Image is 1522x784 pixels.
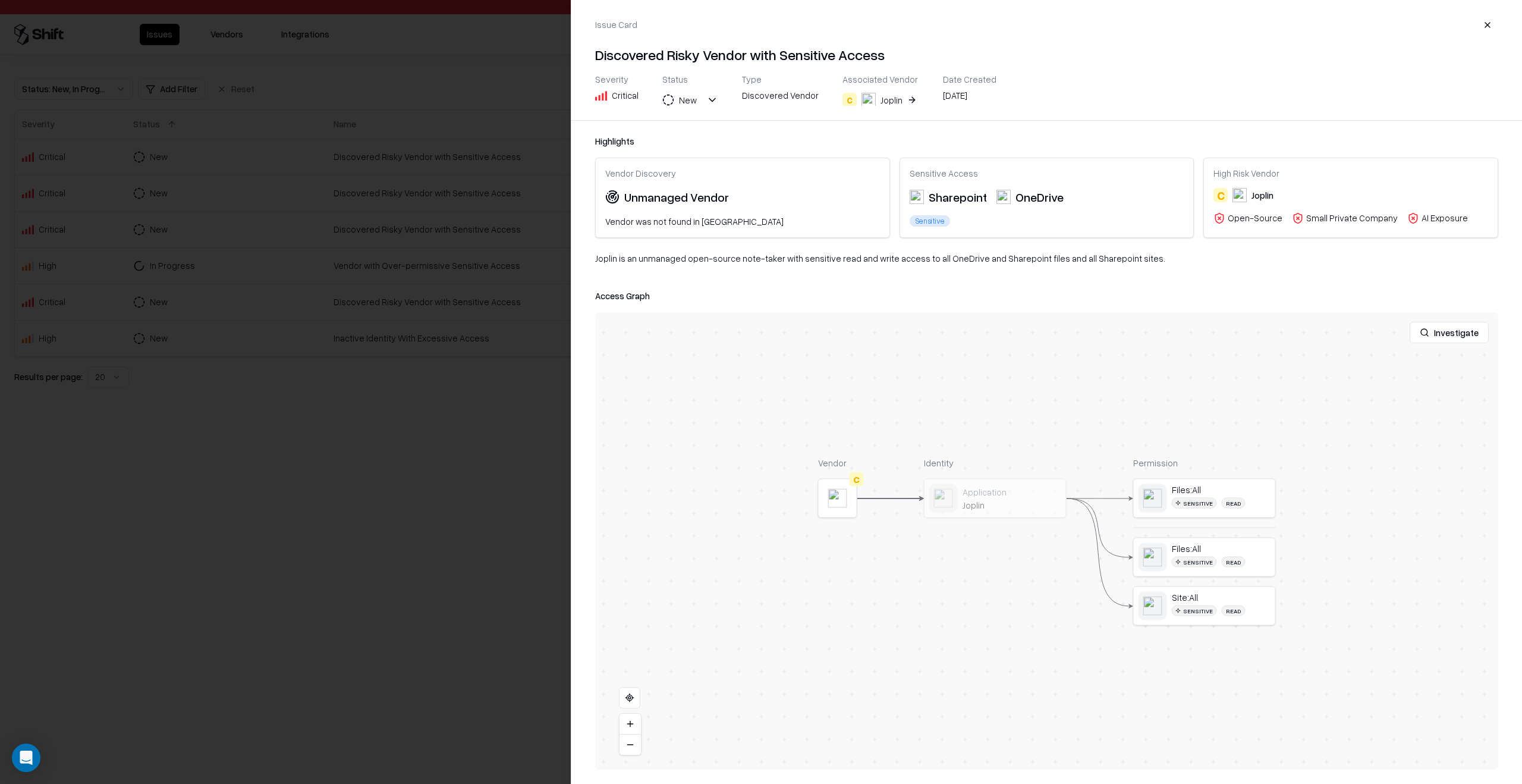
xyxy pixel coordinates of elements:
[910,215,950,227] div: Sensitive
[818,457,857,469] div: Vendor
[842,89,919,111] button: CJoplin
[910,168,1184,178] div: Sensitive Access
[842,93,857,107] div: C
[861,93,876,107] img: Joplin
[742,89,819,106] div: Discovered Vendor
[662,74,718,84] div: Status
[1232,188,1247,202] img: Joplin
[850,472,864,487] div: C
[612,89,639,102] div: Critical
[1172,497,1217,509] div: Sensitive
[595,18,637,31] div: Issue Card
[595,45,1498,64] h4: Discovered Risky Vendor with Sensitive Access
[924,457,1067,469] div: Identity
[1222,497,1246,509] div: read
[605,168,880,178] div: Vendor Discovery
[742,74,819,84] div: Type
[842,74,919,84] div: Associated Vendor
[595,252,1498,274] div: Joplin is an unmanaged open-source note-taker with sensitive read and write access to all OneDriv...
[910,188,987,206] div: Sharepoint
[1172,592,1271,603] div: Site:All
[963,500,1061,510] div: Joplin
[996,188,1064,206] div: OneDrive
[881,94,902,106] div: Joplin
[1422,212,1468,224] div: AI Exposure
[679,94,697,106] div: New
[605,215,880,228] div: Vendor was not found in [GEOGRAPHIC_DATA]
[1172,543,1271,554] div: Files:All
[1222,605,1246,616] div: read
[996,190,1011,204] img: OneDrive
[943,89,996,106] div: [DATE]
[1172,556,1217,567] div: Sensitive
[595,135,1498,148] div: Highlights
[1213,168,1488,178] div: High Risk Vendor
[910,190,924,204] img: Sharepoint
[624,188,729,206] div: Unmanaged Vendor
[1172,484,1271,495] div: Files:All
[963,486,1061,497] div: Application
[595,288,1498,303] div: Access Graph
[943,74,996,84] div: Date Created
[1306,212,1398,224] div: Small Private Company
[1172,605,1217,616] div: Sensitive
[1222,556,1246,567] div: read
[1213,188,1228,202] div: C
[1251,189,1273,202] div: Joplin
[1410,322,1489,343] button: Investigate
[1228,212,1282,224] div: Open-Source
[595,74,639,84] div: Severity
[1133,457,1276,469] div: Permission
